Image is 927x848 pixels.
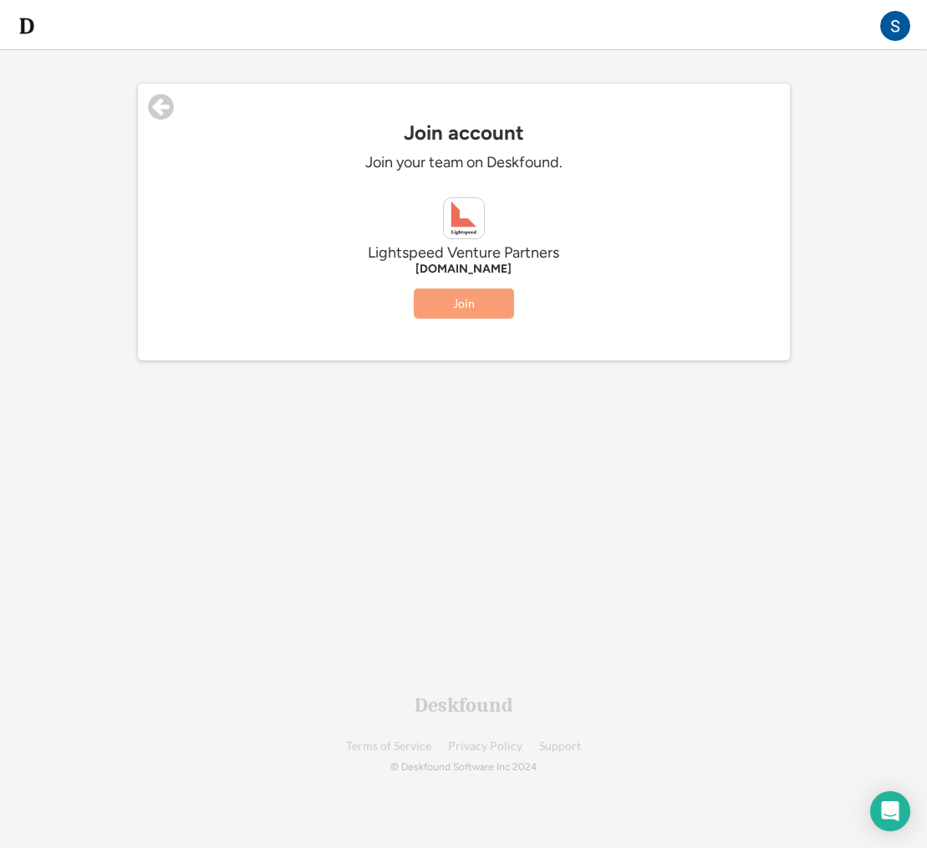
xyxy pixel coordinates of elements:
div: Join account [138,121,790,145]
button: Join [414,289,514,319]
img: d-whitebg.png [17,16,37,36]
a: Support [539,740,581,753]
a: Terms of Service [346,740,431,753]
div: Deskfound [415,695,513,715]
div: Lightspeed Venture Partners [213,243,715,263]
div: [DOMAIN_NAME] [213,263,715,276]
div: Join your team on Deskfound. [213,153,715,172]
img: lsvp.com [444,198,484,238]
a: Privacy Policy [448,740,522,753]
img: ACg8ocK-m6YuFKWfNCsAB_QJH2vi_EL5g4gl-p7Ty9_AFSPJJB7_eg=s96-c [880,11,910,41]
div: Open Intercom Messenger [870,791,910,831]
